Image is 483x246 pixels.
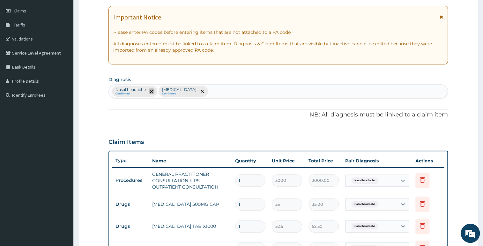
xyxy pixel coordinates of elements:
[108,76,131,83] label: Diagnosis
[112,155,149,167] th: Type
[112,198,149,210] td: Drugs
[351,177,378,184] span: Nasal headache
[113,29,443,35] p: Please enter PA codes before entering items that are not attached to a PA code
[14,8,26,14] span: Claims
[149,168,232,193] td: GENERAL PRACTITIONER CONSULTATION FIRST OUTPATIENT CONSULTATION
[115,87,146,92] p: Nasal headache
[351,223,378,229] span: Nasal headache
[199,88,205,94] span: remove selection option
[162,87,197,92] p: [MEDICAL_DATA]
[113,14,161,21] h1: Important Notice
[112,220,149,232] td: Drugs
[232,154,269,167] th: Quantity
[33,36,107,44] div: Chat with us now
[105,3,120,19] div: Minimize live chat window
[112,175,149,186] td: Procedures
[115,92,146,95] small: Confirmed
[149,220,232,233] td: [MEDICAL_DATA] TAB X1000
[12,32,26,48] img: d_794563401_company_1708531726252_794563401
[412,154,444,167] th: Actions
[149,198,232,211] td: [MEDICAL_DATA] 500MG CAP
[108,111,448,119] p: NB: All diagnosis must be linked to a claim item
[351,201,378,207] span: Nasal headache
[149,88,154,94] span: remove selection option
[108,139,144,146] h3: Claim Items
[342,154,412,167] th: Pair Diagnosis
[113,41,443,53] p: All diagnoses entered must be linked to a claim item. Diagnosis & Claim Items that are visible bu...
[14,22,25,28] span: Tariffs
[305,154,342,167] th: Total Price
[3,174,122,197] textarea: Type your message and hit 'Enter'
[269,154,305,167] th: Unit Price
[162,92,197,95] small: Confirmed
[37,80,88,145] span: We're online!
[149,154,232,167] th: Name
